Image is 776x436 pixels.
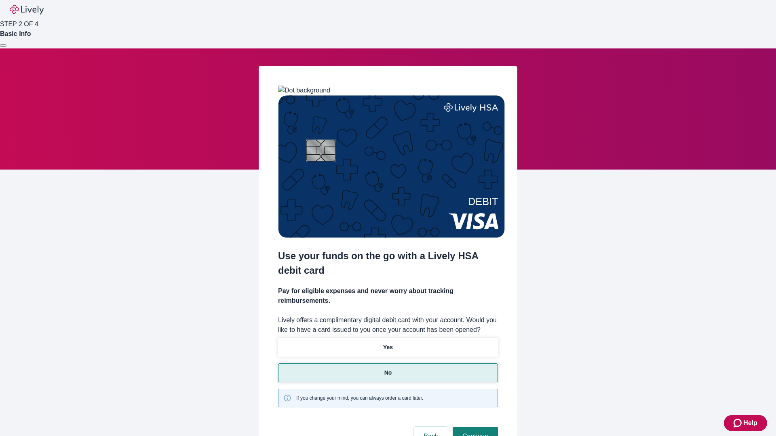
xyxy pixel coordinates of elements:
img: Lively [10,5,44,15]
span: Help [743,418,757,428]
h4: Pay for eligible expenses and never worry about tracking reimbursements. [278,286,498,306]
span: If you change your mind, you can always order a card later. [296,394,423,402]
button: No [278,363,498,382]
p: Yes [383,343,393,352]
p: No [384,369,392,377]
img: Debit card [278,95,505,238]
button: Zendesk support iconHelp [724,415,767,431]
h2: Use your funds on the go with a Lively HSA debit card [278,249,498,278]
button: Yes [278,338,498,357]
svg: Zendesk support icon [734,418,743,428]
img: Dot background [278,86,330,95]
label: Lively offers a complimentary digital debit card with your account. Would you like to have a card... [278,315,498,335]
